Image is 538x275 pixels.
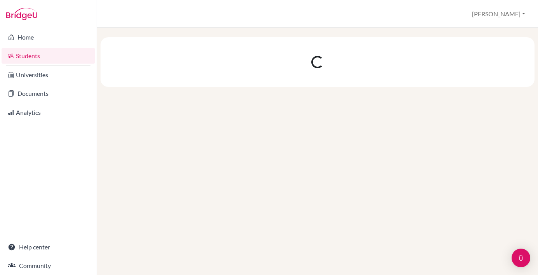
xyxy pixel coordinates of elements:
[2,258,95,273] a: Community
[2,67,95,83] a: Universities
[2,239,95,255] a: Help center
[512,249,530,267] div: Open Intercom Messenger
[2,86,95,101] a: Documents
[2,48,95,64] a: Students
[2,29,95,45] a: Home
[469,7,529,21] button: [PERSON_NAME]
[6,8,37,20] img: Bridge-U
[2,105,95,120] a: Analytics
